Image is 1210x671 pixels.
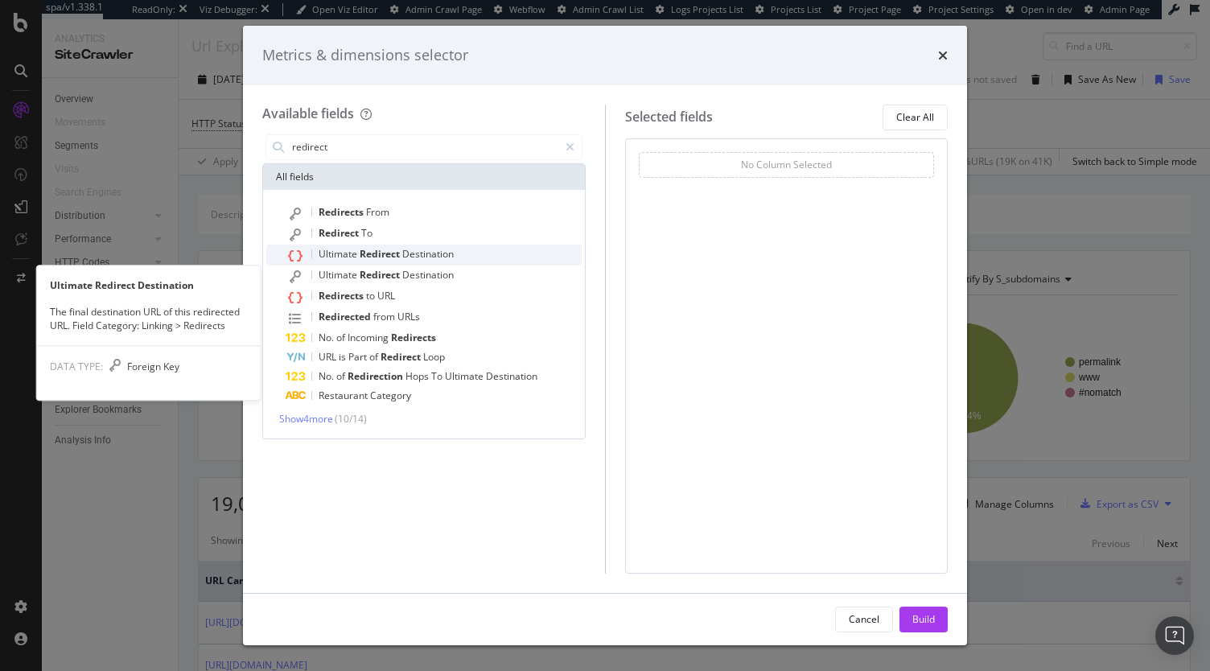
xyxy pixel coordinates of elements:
[391,331,436,344] span: Redirects
[37,305,261,332] div: The final destination URL of this redirected URL. Field Category: Linking > Redirects
[336,369,348,383] span: of
[431,369,445,383] span: To
[361,226,372,240] span: To
[37,278,261,292] div: Ultimate Redirect Destination
[366,289,377,303] span: to
[423,350,445,364] span: Loop
[849,612,879,626] div: Cancel
[319,389,370,402] span: Restaurant
[366,205,389,219] span: From
[896,110,934,124] div: Clear All
[1155,616,1194,655] div: Open Intercom Messenger
[319,205,366,219] span: Redirects
[912,612,935,626] div: Build
[883,105,948,130] button: Clear All
[445,369,486,383] span: Ultimate
[339,350,348,364] span: is
[319,289,366,303] span: Redirects
[290,135,558,159] input: Search by field name
[405,369,431,383] span: Hops
[397,310,420,323] span: URLs
[336,331,348,344] span: of
[899,607,948,632] button: Build
[319,310,373,323] span: Redirected
[335,412,367,426] span: ( 10 / 14 )
[360,247,402,261] span: Redirect
[835,607,893,632] button: Cancel
[348,331,391,344] span: Incoming
[348,369,405,383] span: Redirection
[319,226,361,240] span: Redirect
[370,389,411,402] span: Category
[279,412,333,426] span: Show 4 more
[741,158,832,171] div: No Column Selected
[319,350,339,364] span: URL
[319,247,360,261] span: Ultimate
[360,268,402,282] span: Redirect
[262,45,468,66] div: Metrics & dimensions selector
[381,350,423,364] span: Redirect
[348,350,369,364] span: Part
[263,164,585,190] div: All fields
[625,108,713,126] div: Selected fields
[319,369,336,383] span: No.
[319,268,360,282] span: Ultimate
[377,289,395,303] span: URL
[373,310,397,323] span: from
[402,247,454,261] span: Destination
[319,331,336,344] span: No.
[243,26,967,645] div: modal
[402,268,454,282] span: Destination
[938,45,948,66] div: times
[369,350,381,364] span: of
[262,105,354,122] div: Available fields
[486,369,537,383] span: Destination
